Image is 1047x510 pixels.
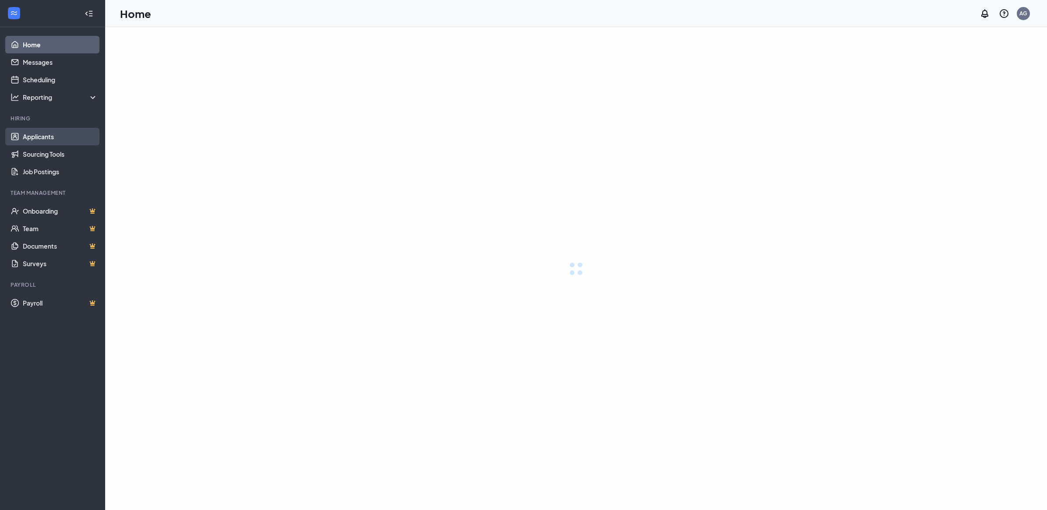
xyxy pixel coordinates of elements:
[23,36,98,53] a: Home
[23,145,98,163] a: Sourcing Tools
[999,8,1009,19] svg: QuestionInfo
[23,202,98,220] a: OnboardingCrown
[11,281,96,288] div: Payroll
[11,115,96,122] div: Hiring
[10,9,18,18] svg: WorkstreamLogo
[23,53,98,71] a: Messages
[23,128,98,145] a: Applicants
[1019,10,1027,17] div: AG
[23,93,98,102] div: Reporting
[23,294,98,312] a: PayrollCrown
[980,8,990,19] svg: Notifications
[120,6,151,21] h1: Home
[23,237,98,255] a: DocumentsCrown
[11,93,19,102] svg: Analysis
[23,163,98,180] a: Job Postings
[11,189,96,197] div: Team Management
[23,255,98,272] a: SurveysCrown
[23,220,98,237] a: TeamCrown
[85,9,93,18] svg: Collapse
[23,71,98,88] a: Scheduling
